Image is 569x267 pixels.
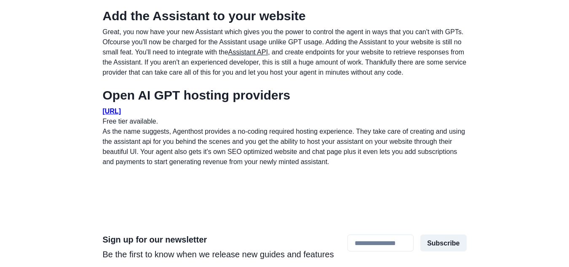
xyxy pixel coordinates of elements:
[103,8,467,24] h1: Add the Assistant to your website
[103,248,334,261] p: Be the first to know when we release new guides and features
[420,235,466,251] button: Subscribe
[103,88,467,103] h1: Open AI GPT hosting providers
[103,235,334,245] h2: Sign up for our newsletter
[228,49,268,56] a: Assistant API
[103,106,467,167] p: Free tier available. As the name suggests, Agenthost provides a no-coding required hosting experi...
[103,27,467,78] p: Great, you now have your new Assistant which gives you the power to control the agent in ways tha...
[103,108,121,115] a: [URL]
